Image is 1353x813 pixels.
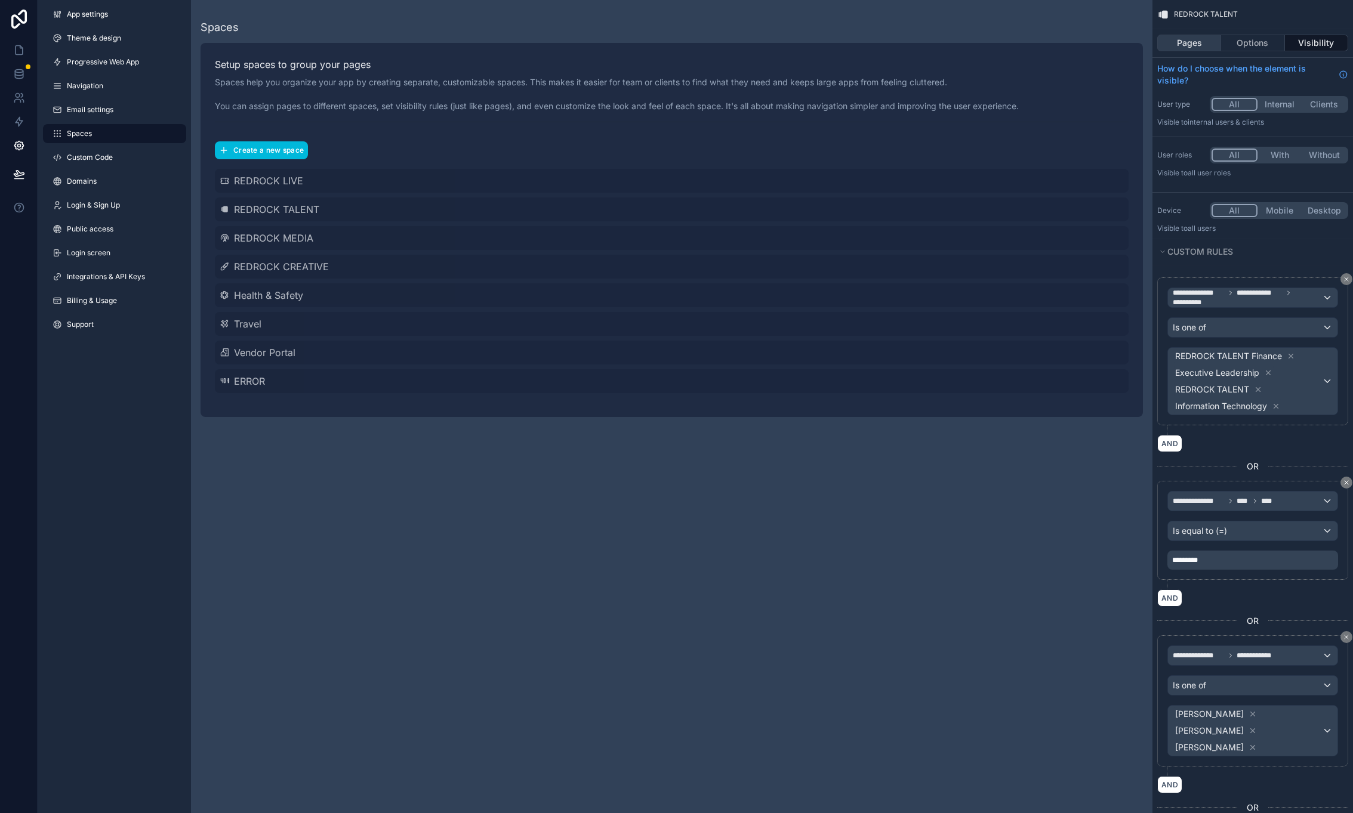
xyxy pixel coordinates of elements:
[43,100,186,119] a: Email settings
[233,146,304,155] span: Create a new space
[1157,206,1205,215] label: Device
[234,259,329,274] span: REDROCK CREATIVE
[1157,35,1221,51] button: Pages
[1175,400,1267,412] span: Information Technology
[67,129,92,138] span: Spaces
[67,105,113,115] span: Email settings
[67,177,97,186] span: Domains
[1285,35,1348,51] button: Visibility
[1188,168,1231,177] span: All user roles
[1173,525,1227,537] span: Is equal to (=)
[67,200,120,210] span: Login & Sign Up
[67,57,139,67] span: Progressive Web App
[43,5,186,24] a: App settings
[1258,98,1302,111] button: Internal
[215,255,1129,279] a: REDROCK CREATIVE
[1167,246,1233,256] span: Custom rules
[1157,118,1348,127] p: Visible to
[1157,100,1205,109] label: User type
[234,317,261,331] span: Travel
[1175,384,1249,395] span: REDROCK TALENT
[43,315,186,334] a: Support
[43,52,186,72] a: Progressive Web App
[1188,224,1216,233] span: all users
[67,320,94,329] span: Support
[1212,98,1258,111] button: All
[67,153,113,162] span: Custom Code
[1175,350,1282,362] span: REDROCK TALENT Finance
[1157,150,1205,160] label: User roles
[1167,347,1338,415] button: REDROCK TALENT FinanceExecutive LeadershipREDROCK TALENTInformation Technology
[1175,367,1259,379] span: Executive Leadership
[1167,675,1338,695] button: Is one of
[1173,679,1206,691] span: Is one of
[1247,460,1259,472] span: OR
[1212,149,1258,162] button: All
[1157,589,1182,607] button: AND
[1167,521,1338,541] button: Is equal to (=)
[215,341,1129,364] a: Vendor Portal
[1175,741,1244,753] span: [PERSON_NAME]
[43,172,186,191] a: Domains
[234,345,295,360] span: Vendor Portal
[215,369,1129,393] a: ERROR
[215,169,1129,193] a: REDROCK LIVE
[67,81,103,91] span: Navigation
[234,231,313,245] span: REDROCK MEDIA
[215,141,308,159] button: Create a new space
[234,374,265,388] span: ERROR
[43,267,186,286] a: Integrations & API Keys
[215,197,1129,221] a: REDROCK TALENT
[215,76,1129,112] p: Spaces help you organize your app by creating separate, customizable spaces. This makes it easier...
[1157,435,1182,452] button: AND
[234,202,319,217] span: REDROCK TALENT
[234,174,303,188] span: REDROCK LIVE
[43,220,186,239] a: Public access
[1157,63,1348,86] a: How do I choose when the element is visible?
[1175,708,1244,720] span: [PERSON_NAME]
[43,76,186,95] a: Navigation
[67,10,108,19] span: App settings
[67,224,113,234] span: Public access
[1157,63,1334,86] span: How do I choose when the element is visible?
[43,243,186,262] a: Login screen
[215,57,1129,72] h2: Setup spaces to group your pages
[67,33,121,43] span: Theme & design
[43,196,186,215] a: Login & Sign Up
[234,288,303,302] span: Health & Safety
[1258,204,1302,217] button: Mobile
[43,291,186,310] a: Billing & Usage
[67,272,145,282] span: Integrations & API Keys
[67,296,117,305] span: Billing & Usage
[67,248,110,258] span: Login screen
[1157,243,1341,260] button: Custom rules
[43,124,186,143] a: Spaces
[1247,615,1259,627] span: OR
[215,312,1129,336] a: Travel
[1157,776,1182,793] button: AND
[1167,317,1338,338] button: Is one of
[43,148,186,167] a: Custom Code
[1302,149,1346,162] button: Without
[43,29,186,48] a: Theme & design
[1157,168,1348,178] p: Visible to
[1167,705,1338,756] button: [PERSON_NAME][PERSON_NAME][PERSON_NAME]
[1258,149,1302,162] button: With
[1302,204,1346,217] button: Desktop
[1157,224,1348,233] p: Visible to
[1188,118,1264,126] span: Internal users & clients
[215,226,1129,250] a: REDROCK MEDIA
[201,19,239,36] div: Spaces
[1174,10,1238,19] span: REDROCK TALENT
[1175,725,1244,737] span: [PERSON_NAME]
[215,283,1129,307] a: Health & Safety
[1212,204,1258,217] button: All
[1173,322,1206,333] span: Is one of
[1302,98,1346,111] button: Clients
[1221,35,1284,51] button: Options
